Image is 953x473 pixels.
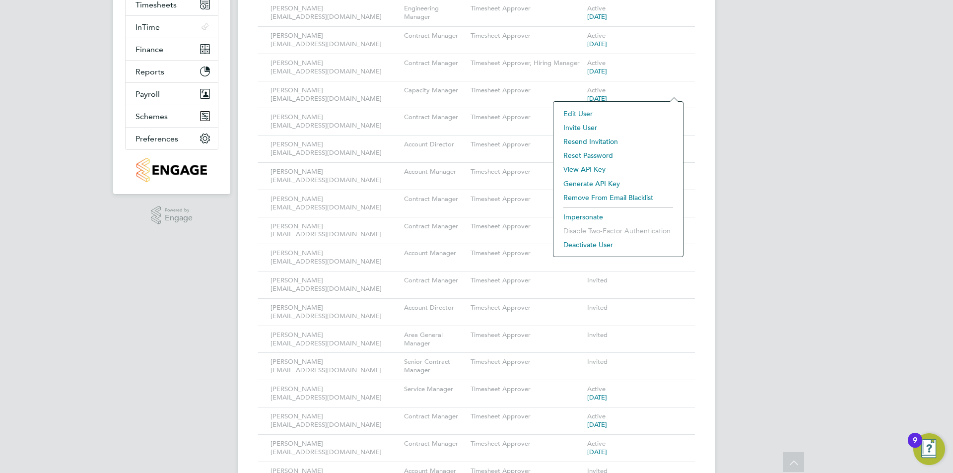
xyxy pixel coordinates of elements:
span: Schemes [136,112,168,121]
div: Contract Manager [402,435,468,453]
div: Invited [585,353,685,371]
span: Finance [136,45,163,54]
button: InTime [126,16,218,38]
span: [DATE] [587,40,607,48]
span: Preferences [136,134,178,143]
li: Deactivate User [558,238,678,252]
li: Resend Invitation [558,135,678,148]
div: [PERSON_NAME] [EMAIL_ADDRESS][DOMAIN_NAME] [268,163,402,190]
div: 9 [913,440,917,453]
div: Account Director [402,135,468,154]
div: Capacity Manager [402,81,468,100]
div: [PERSON_NAME] [EMAIL_ADDRESS][DOMAIN_NAME] [268,108,402,135]
li: Disable Two-Factor Authentication [558,224,678,238]
div: Account Manager [402,244,468,263]
span: Payroll [136,89,160,99]
span: Powered by [165,206,193,214]
div: Timesheet Approver [468,108,585,127]
li: Reset Password [558,148,678,162]
li: Edit User [558,107,678,121]
a: Powered byEngage [151,206,193,225]
span: [DATE] [587,67,607,75]
li: Impersonate [558,210,678,224]
div: Timesheet Approver [468,353,585,371]
button: Open Resource Center, 9 new notifications [913,433,945,465]
div: Senior Contract Manager [402,353,468,380]
div: [PERSON_NAME] [EMAIL_ADDRESS][DOMAIN_NAME] [268,81,402,108]
div: [PERSON_NAME] [EMAIL_ADDRESS][DOMAIN_NAME] [268,244,402,271]
div: [PERSON_NAME] [EMAIL_ADDRESS][DOMAIN_NAME] [268,217,402,244]
button: Reports [126,61,218,82]
li: Invite User [558,121,678,135]
button: Payroll [126,83,218,105]
li: Generate API Key [558,177,678,191]
div: Timesheet Approver [468,326,585,344]
div: Timesheet Approver [468,27,585,45]
div: Timesheet Approver [468,271,585,290]
li: Remove From Email Blacklist [558,191,678,204]
button: Schemes [126,105,218,127]
div: Active [585,435,685,462]
div: [PERSON_NAME] [EMAIL_ADDRESS][DOMAIN_NAME] [268,407,402,434]
li: View API Key [558,162,678,176]
a: Go to home page [125,158,218,182]
div: [PERSON_NAME] [EMAIL_ADDRESS][DOMAIN_NAME] [268,27,402,54]
div: Account Manager [402,163,468,181]
div: [PERSON_NAME] [EMAIL_ADDRESS][DOMAIN_NAME] [268,326,402,353]
div: [PERSON_NAME] [EMAIL_ADDRESS][DOMAIN_NAME] [268,271,402,298]
div: [PERSON_NAME] [EMAIL_ADDRESS][DOMAIN_NAME] [268,135,402,162]
div: [PERSON_NAME] [EMAIL_ADDRESS][DOMAIN_NAME] [268,54,402,81]
div: Contract Manager [402,407,468,426]
div: Contract Manager [402,217,468,236]
button: Preferences [126,128,218,149]
div: Contract Manager [402,271,468,290]
div: Contract Manager [402,108,468,127]
div: Timesheet Approver, Hiring Manager [468,54,585,72]
div: [PERSON_NAME] [EMAIL_ADDRESS][DOMAIN_NAME] [268,353,402,380]
div: Timesheet Approver [468,244,585,263]
div: Active [585,54,685,81]
div: Invited [585,326,685,344]
span: [DATE] [587,420,607,429]
div: Active [585,27,685,54]
div: Timesheet Approver [468,407,585,426]
span: Reports [136,67,164,76]
div: [PERSON_NAME] [EMAIL_ADDRESS][DOMAIN_NAME] [268,380,402,407]
button: Finance [126,38,218,60]
div: Invited [585,271,685,290]
div: Timesheet Approver [468,435,585,453]
div: Active [585,380,685,407]
span: Engage [165,214,193,222]
div: Active [585,81,685,108]
div: [PERSON_NAME] [EMAIL_ADDRESS][DOMAIN_NAME] [268,190,402,217]
div: Account Director [402,299,468,317]
div: Contract Manager [402,54,468,72]
div: [PERSON_NAME] [EMAIL_ADDRESS][DOMAIN_NAME] [268,299,402,326]
div: Timesheet Approver [468,217,585,236]
div: Timesheet Approver [468,299,585,317]
div: Active [585,407,685,434]
div: Area General Manager [402,326,468,353]
img: smartmanagedsolutions-logo-retina.png [136,158,206,182]
div: Invited [585,299,685,317]
div: Timesheet Approver [468,81,585,100]
div: [PERSON_NAME] [EMAIL_ADDRESS][DOMAIN_NAME] [268,435,402,462]
div: Service Manager [402,380,468,399]
div: Timesheet Approver [468,190,585,208]
span: [DATE] [587,393,607,402]
div: Contract Manager [402,190,468,208]
div: Contract Manager [402,27,468,45]
span: [DATE] [587,12,607,21]
div: Timesheet Approver [468,135,585,154]
span: [DATE] [587,94,607,103]
div: Timesheet Approver [468,380,585,399]
div: Timesheet Approver [468,163,585,181]
span: [DATE] [587,448,607,456]
span: InTime [136,22,160,32]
